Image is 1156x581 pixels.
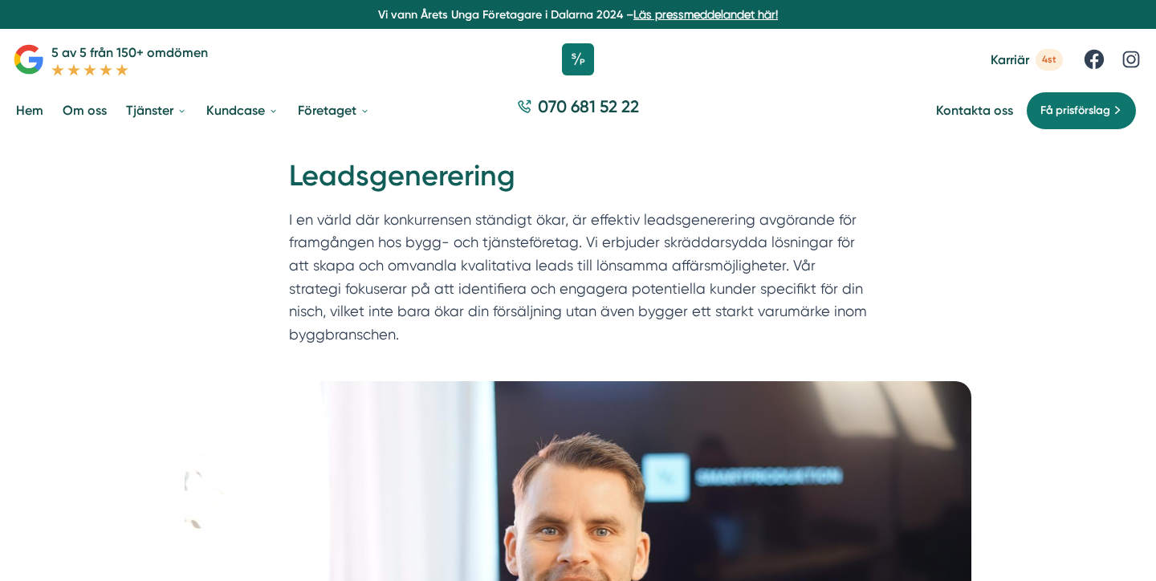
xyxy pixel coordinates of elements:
span: Få prisförslag [1040,102,1110,120]
p: I en värld där konkurrensen ständigt ökar, är effektiv leadsgenerering avgörande för framgången h... [289,209,867,354]
a: Få prisförslag [1026,91,1137,130]
a: Hem [13,90,47,131]
a: Läs pressmeddelandet här! [633,8,778,21]
a: Företaget [295,90,373,131]
span: 070 681 52 22 [538,95,639,118]
a: Tjänster [123,90,190,131]
h1: Leadsgenerering [289,156,867,209]
p: Vi vann Årets Unga Företagare i Dalarna 2024 – [6,6,1150,22]
a: Kontakta oss [936,103,1013,118]
a: Karriär 4st [991,49,1063,71]
p: 5 av 5 från 150+ omdömen [51,43,208,63]
a: Om oss [59,90,110,131]
span: 4st [1036,49,1063,71]
a: 070 681 52 22 [511,95,645,126]
a: Kundcase [203,90,282,131]
span: Karriär [991,52,1029,67]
